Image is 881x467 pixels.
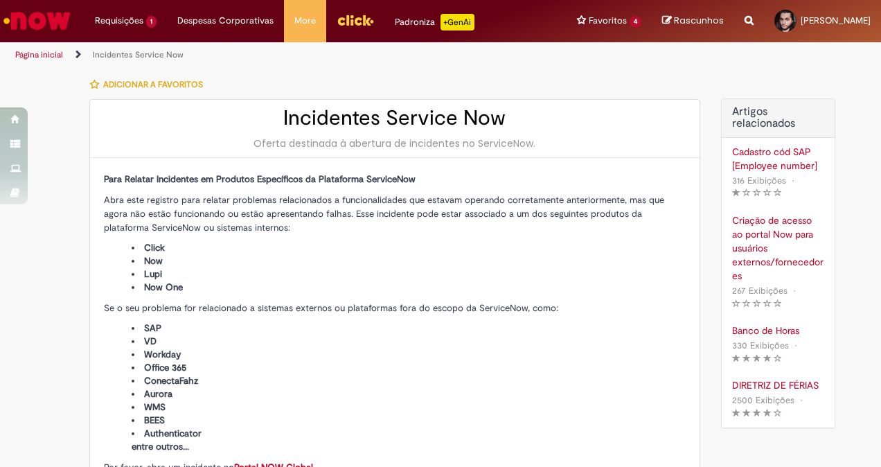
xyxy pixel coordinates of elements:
[144,281,183,293] span: Now One
[144,322,161,334] span: SAP
[732,394,794,406] span: 2500 Exibições
[10,42,577,68] ul: Trilhas de página
[732,285,787,297] span: 267 Exibições
[104,173,416,185] span: Para Relatar Incidentes em Produtos Específicos da Plataforma ServiceNow
[440,14,474,30] p: +GenAi
[792,336,800,355] span: •
[630,16,641,28] span: 4
[662,15,724,28] a: Rascunhos
[144,255,163,267] span: Now
[144,414,165,426] span: BEES
[146,16,157,28] span: 1
[732,340,789,351] span: 330 Exibições
[395,14,474,30] div: Padroniza
[15,49,63,60] a: Página inicial
[732,213,824,283] a: Criação de acesso ao portal Now para usuários externos/fornecedores
[144,242,165,254] span: Click
[732,324,824,337] a: Banco de Horas
[144,362,186,373] span: Office 365
[589,14,627,28] span: Favoritos
[801,15,871,26] span: [PERSON_NAME]
[103,79,203,90] span: Adicionar a Favoritos
[144,401,166,413] span: WMS
[95,14,143,28] span: Requisições
[104,194,664,233] span: Abra este registro para relatar problemas relacionados a funcionalidades que estavam operando cor...
[337,10,374,30] img: click_logo_yellow_360x200.png
[789,171,797,190] span: •
[732,378,824,392] a: DIRETRIZ DE FÉRIAS
[144,268,162,280] span: Lupi
[1,7,73,35] img: ServiceNow
[104,136,686,150] div: Oferta destinada à abertura de incidentes no ServiceNow.
[732,106,824,130] h3: Artigos relacionados
[104,107,686,130] h2: Incidentes Service Now
[294,14,316,28] span: More
[89,70,211,99] button: Adicionar a Favoritos
[144,388,172,400] span: Aurora
[93,49,184,60] a: Incidentes Service Now
[674,14,724,27] span: Rascunhos
[144,428,202,439] span: Authenticator
[732,175,786,186] span: 316 Exibições
[797,391,806,409] span: •
[144,335,157,347] span: VD
[104,302,558,314] span: Se o seu problema for relacionado a sistemas externos ou plataformas fora do escopo da ServiceNow...
[132,441,189,452] span: entre outros...
[790,281,799,300] span: •
[732,145,824,173] a: Cadastro cód SAP [Employee number]
[144,349,181,360] span: Workday
[177,14,274,28] span: Despesas Corporativas
[144,375,198,387] span: ConectaFahz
